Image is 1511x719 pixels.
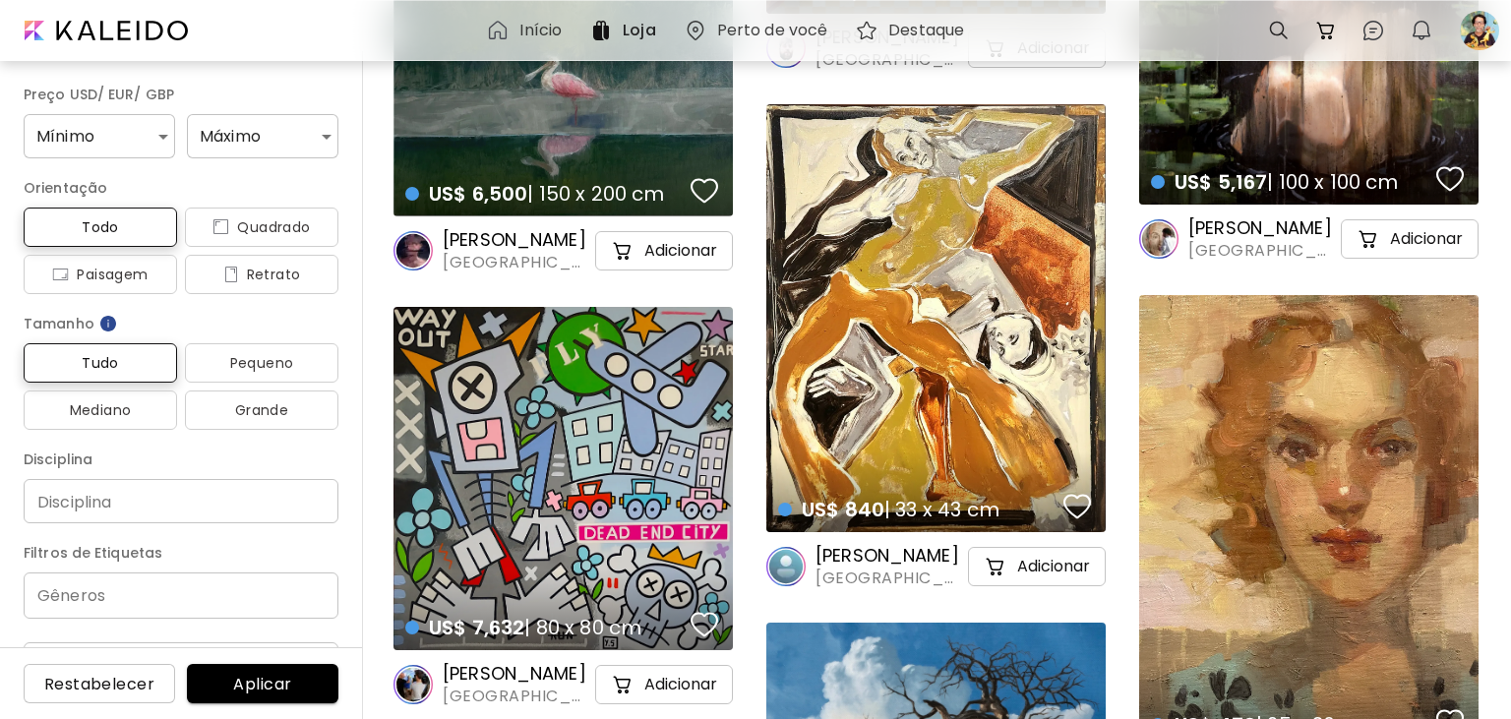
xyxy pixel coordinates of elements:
[443,228,591,252] h6: [PERSON_NAME]
[24,208,177,247] button: Todo
[443,662,591,686] h6: [PERSON_NAME]
[212,219,229,235] img: icon
[1314,19,1338,42] img: cart
[39,351,161,375] span: Tudo
[429,180,527,208] span: US$ 6,500
[766,104,1106,532] a: US$ 840| 33 x 43 cmfavoriteshttps://cdn.kaleido.art/CDN/Artwork/164989/Primary/medium.webp?update...
[984,555,1007,578] img: cart-icon
[1357,227,1380,251] img: cart-icon
[24,541,338,565] h6: Filtros de Etiquetas
[778,497,1058,522] h4: | 33 x 43 cm
[1431,159,1469,199] button: favorites
[24,448,338,471] h6: Disciplina
[24,83,338,106] h6: Preço USD/ EUR/ GBP
[52,267,69,282] img: icon
[443,686,591,707] span: [GEOGRAPHIC_DATA], [GEOGRAPHIC_DATA]
[393,228,733,273] a: [PERSON_NAME][GEOGRAPHIC_DATA], [GEOGRAPHIC_DATA]cart-iconAdicionar
[968,547,1106,586] button: cart-iconAdicionar
[519,23,562,38] h6: Início
[1139,216,1479,262] a: [PERSON_NAME][GEOGRAPHIC_DATA], [GEOGRAPHIC_DATA]cart-iconAdicionar
[486,19,570,42] a: Início
[24,176,338,200] h6: Orientação
[187,114,338,158] div: Máximo
[816,568,964,589] span: [GEOGRAPHIC_DATA], [GEOGRAPHIC_DATA]
[717,23,828,38] h6: Perto de você
[39,398,161,422] span: Mediano
[684,19,836,42] a: Perto de você
[686,171,723,210] button: favorites
[644,675,717,694] h5: Adicionar
[393,662,733,707] a: [PERSON_NAME][GEOGRAPHIC_DATA], [GEOGRAPHIC_DATA]cart-iconAdicionar
[766,544,1106,589] a: [PERSON_NAME][GEOGRAPHIC_DATA], [GEOGRAPHIC_DATA]cart-iconAdicionar
[1361,19,1385,42] img: chatIcon
[1188,216,1337,240] h6: [PERSON_NAME]
[203,674,323,694] span: Aplicar
[24,664,175,703] button: Restabelecer
[443,252,591,273] span: [GEOGRAPHIC_DATA], [GEOGRAPHIC_DATA]
[1151,169,1430,195] h4: | 100 x 100 cm
[185,208,338,247] button: iconQuadrado
[888,23,964,38] h6: Destaque
[185,343,338,383] button: Pequeno
[611,673,635,696] img: cart-icon
[855,19,972,42] a: Destaque
[201,351,323,375] span: Pequeno
[802,496,884,523] span: US$ 840
[1188,240,1337,262] span: [GEOGRAPHIC_DATA], [GEOGRAPHIC_DATA]
[39,674,159,694] span: Restabelecer
[623,23,655,38] h6: Loja
[405,181,685,207] h4: | 150 x 200 cm
[686,605,723,644] button: favorites
[595,231,733,270] button: cart-iconAdicionar
[644,241,717,261] h5: Adicionar
[98,314,118,333] img: info
[595,665,733,704] button: cart-iconAdicionar
[429,614,524,641] span: US$ 7,632
[1341,219,1479,259] button: cart-iconAdicionar
[1175,168,1267,196] span: US$ 5,167
[405,615,685,640] h4: | 80 x 80 cm
[1410,19,1433,42] img: bellIcon
[201,215,323,239] span: Quadrado
[223,267,239,282] img: icon
[187,664,338,703] button: Aplicar
[1017,557,1090,576] h5: Adicionar
[1405,14,1438,47] button: bellIcon
[24,343,177,383] button: Tudo
[589,19,663,42] a: Loja
[185,390,338,430] button: Grande
[39,263,161,286] span: Paisagem
[1390,229,1463,249] h5: Adicionar
[24,114,175,158] div: Mínimo
[393,307,733,650] a: US$ 7,632| 80 x 80 cmfavoriteshttps://cdn.kaleido.art/CDN/Artwork/162851/Primary/medium.webp?upda...
[201,398,323,422] span: Grande
[201,263,323,286] span: Retrato
[39,215,161,239] span: Todo
[185,255,338,294] button: iconRetrato
[24,312,338,335] h6: Tamanho
[24,390,177,430] button: Mediano
[611,239,635,263] img: cart-icon
[24,255,177,294] button: iconPaisagem
[1058,487,1096,526] button: favorites
[816,544,964,568] h6: [PERSON_NAME]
